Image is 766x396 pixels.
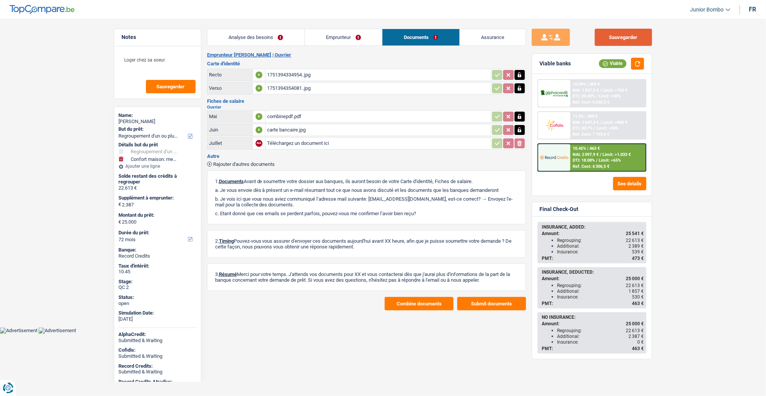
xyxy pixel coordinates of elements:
[594,126,595,131] span: /
[599,158,621,163] span: Limit: <65%
[540,60,571,67] div: Viable banks
[267,124,489,136] div: carte bancaire.jpg
[602,120,627,125] span: Limit: >800 €
[573,114,598,119] div: 11.9% | 480 €
[542,315,644,320] div: NO INSURANCE:
[542,276,644,281] div: Amount:
[215,196,518,208] p: b. Je vois ici que vous nous aviez communiqué l’adresse mail suivante: [EMAIL_ADDRESS][DOMAIN_NA...
[632,256,644,261] span: 473 €
[119,279,196,285] div: Stage:
[542,321,644,326] div: Amount:
[542,224,644,230] div: INSURANCE, ADDED:
[219,179,244,184] span: Documents
[600,88,601,93] span: /
[157,84,185,89] span: Sauvegarder
[122,34,193,41] h5: Notes
[557,249,644,255] div: Insurance:
[600,120,601,125] span: /
[632,294,644,300] span: 530 €
[599,94,621,99] span: Limit: <60%
[207,29,304,45] a: Analyse des besoins
[573,126,593,131] span: DTI: 30.7%
[119,253,196,259] div: Record Credits
[573,132,609,137] div: Ref. Cost: 7 193,6 €
[267,111,489,122] div: combinepdf.pdf
[557,339,644,345] div: Insurance:
[573,164,609,169] div: Ref. Cost: 6 306,5 €
[632,301,644,306] span: 463 €
[596,158,598,163] span: /
[119,338,196,344] div: Submitted & Waiting
[626,328,644,333] span: 22 613 €
[207,154,526,159] h3: Autre
[573,152,599,157] span: NAI: 2 097,9 €
[119,126,195,132] label: But du prêt:
[119,353,196,359] div: Submitted & Waiting
[119,185,196,191] div: 22.613 €
[573,100,609,105] div: Ref. Cost: 6 636,3 €
[119,195,195,201] label: Supplément à emprunter:
[573,120,599,125] span: NAI: 1 647,3 €
[119,173,196,185] div: Solde restant des crédits à regrouper
[10,5,74,14] img: TopCompare Logo
[256,140,262,147] div: NA
[215,238,518,250] p: 2. Pouvez-vous vous assurer d'envoyer ces documents aujourd'hui avant XX heure, afin que je puiss...
[385,297,453,310] button: Combine documents
[119,219,121,225] span: €
[209,114,251,119] div: Mai
[557,243,644,249] div: Additional:
[207,52,526,58] h2: Emprunteur [PERSON_NAME] | Ouvrier
[219,238,234,244] span: Timing
[207,162,275,167] button: Rajouter d'autres documents
[540,150,568,164] img: Record Credits
[207,105,526,109] h2: Ouvrier
[119,284,196,291] div: QC 2
[119,310,196,316] div: Simulation Date:
[629,289,644,294] span: 1 857 €
[209,72,251,78] div: Recto
[460,29,526,45] a: Assurance
[600,152,601,157] span: /
[632,249,644,255] span: 539 €
[215,187,518,193] p: a. Je vous envoie dès à présent un e-mail résumant tout ce que nous avons discuté et les doc...
[382,29,459,45] a: Documents
[684,3,730,16] a: Junior Bombo
[626,321,644,326] span: 25 000 €
[573,94,595,99] span: DTI: 20.42%
[596,94,598,99] span: /
[540,206,579,213] div: Final Check-Out
[119,379,196,385] div: Record Credits Atradius:
[573,158,595,163] span: DTI: 18.08%
[119,201,121,208] span: €
[119,263,196,269] div: Taux d'intérêt:
[119,347,196,353] div: Cofidis:
[215,179,518,184] p: 1. Avant de soumettre votre dossier aux banques, ils auront besoin de votre Carte d'identité, Fic...
[267,83,489,94] div: 1751394354081..jpg
[626,283,644,288] span: 22 613 €
[267,69,489,81] div: 1751394334954..jpg
[119,247,196,253] div: Banque:
[119,363,196,369] div: Record Credits:
[213,162,275,167] span: Rajouter d'autres documents
[39,328,76,334] img: Advertisement
[573,146,600,151] div: 10.45% | 463 €
[749,6,756,13] div: fr
[119,230,195,236] label: Durée du prêt:
[207,99,526,104] h3: Fiches de salaire
[457,297,526,310] button: Submit documents
[256,127,262,133] div: A
[557,328,644,333] div: Regrouping:
[209,140,251,146] div: Juillet
[557,289,644,294] div: Additional:
[602,88,627,93] span: Limit: >750 €
[207,61,526,66] h3: Carte d'identité
[557,238,644,243] div: Regrouping:
[146,80,196,93] button: Sauvegarder
[119,164,196,169] div: Ajouter une ligne
[119,316,196,322] div: [DATE]
[540,89,568,98] img: AlphaCredit
[557,294,644,300] div: Insurance:
[305,29,382,45] a: Emprunteur
[119,331,196,338] div: AlphaCredit:
[632,346,644,351] span: 463 €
